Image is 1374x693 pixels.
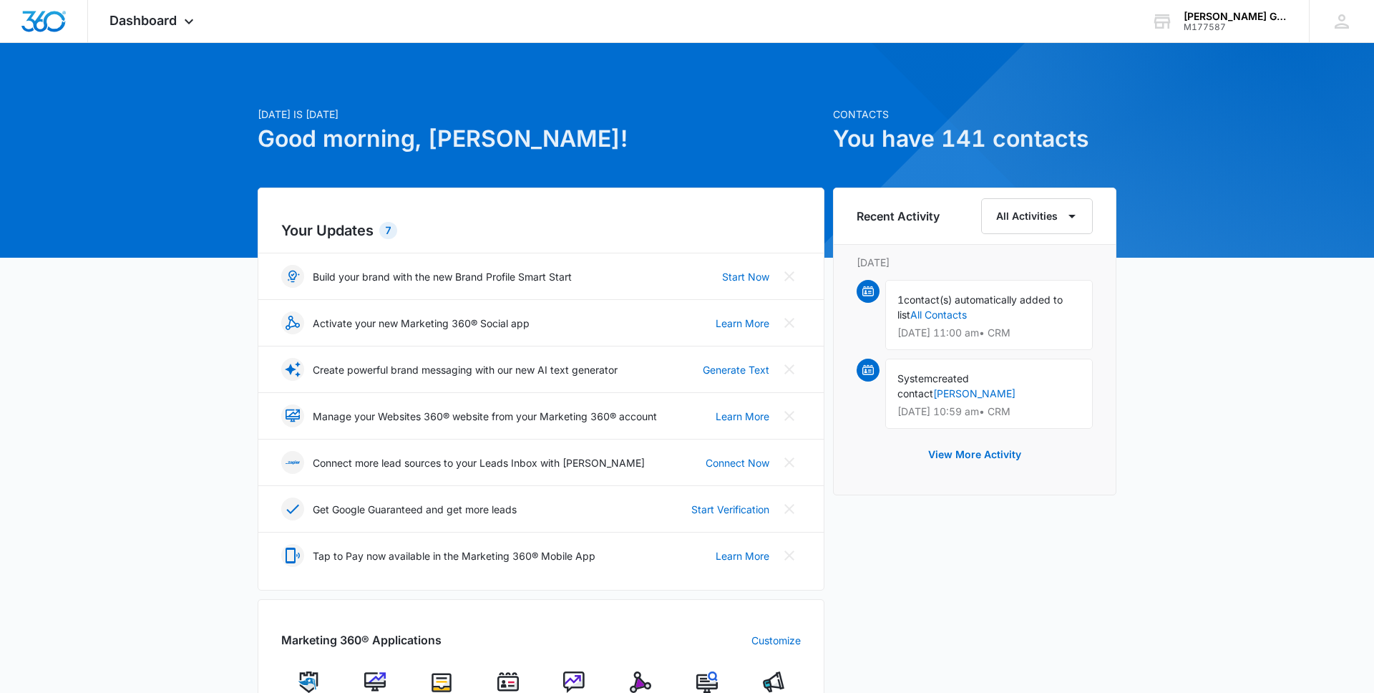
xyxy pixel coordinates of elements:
span: System [897,372,932,384]
button: Close [778,265,801,288]
button: Close [778,311,801,334]
button: View More Activity [914,437,1036,472]
span: created contact [897,372,969,399]
a: Customize [751,633,801,648]
p: Activate your new Marketing 360® Social app [313,316,530,331]
h2: Your Updates [281,220,801,241]
p: [DATE] 10:59 am • CRM [897,407,1081,417]
h6: Recent Activity [857,208,940,225]
div: account id [1184,22,1288,32]
span: Dashboard [109,13,177,28]
div: 7 [379,222,397,239]
button: Close [778,358,801,381]
p: Build your brand with the new Brand Profile Smart Start [313,269,572,284]
a: Connect Now [706,455,769,470]
button: Close [778,451,801,474]
p: [DATE] [857,255,1093,270]
p: [DATE] is [DATE] [258,107,824,122]
a: [PERSON_NAME] [933,387,1015,399]
button: Close [778,544,801,567]
h2: Marketing 360® Applications [281,631,442,649]
p: Create powerful brand messaging with our new AI text generator [313,362,618,377]
span: contact(s) automatically added to list [897,294,1063,321]
p: Manage your Websites 360® website from your Marketing 360® account [313,409,657,424]
a: All Contacts [910,309,967,321]
p: Tap to Pay now available in the Marketing 360® Mobile App [313,548,595,563]
a: Start Now [722,269,769,284]
button: Close [778,498,801,520]
h1: Good morning, [PERSON_NAME]! [258,122,824,156]
p: Get Google Guaranteed and get more leads [313,502,517,517]
p: [DATE] 11:00 am • CRM [897,328,1081,338]
a: Learn More [716,316,769,331]
p: Connect more lead sources to your Leads Inbox with [PERSON_NAME] [313,455,645,470]
h1: You have 141 contacts [833,122,1116,156]
a: Learn More [716,548,769,563]
button: All Activities [981,198,1093,234]
span: 1 [897,294,904,306]
button: Close [778,404,801,427]
a: Learn More [716,409,769,424]
a: Start Verification [691,502,769,517]
a: Generate Text [703,362,769,377]
div: account name [1184,11,1288,22]
p: Contacts [833,107,1116,122]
